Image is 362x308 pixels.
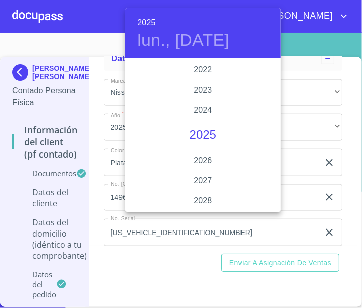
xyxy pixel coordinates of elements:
button: lun., [DATE] [137,30,229,51]
div: 2024 [125,100,281,120]
div: 2027 [125,171,281,191]
div: 2026 [125,150,281,171]
div: 2025 [125,125,281,145]
button: 2025 [137,16,155,30]
div: 2028 [125,191,281,211]
div: 2023 [125,80,281,100]
div: 2022 [125,60,281,80]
